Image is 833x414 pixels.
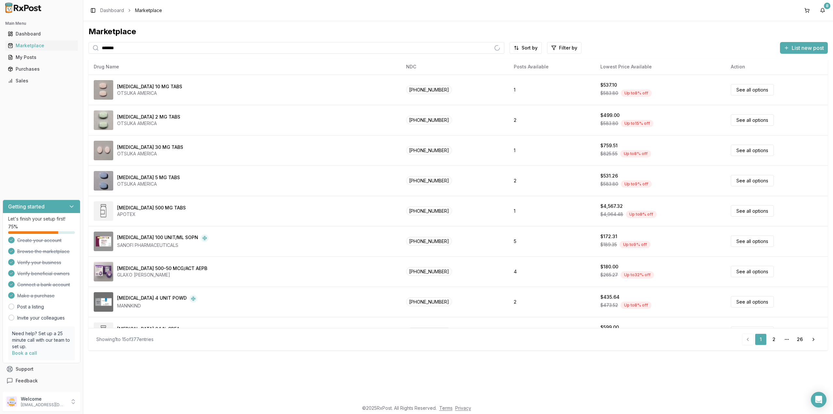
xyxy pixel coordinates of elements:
[600,173,618,179] div: $531.26
[620,241,650,248] div: Up to 9 % off
[780,42,828,54] button: List new post
[731,175,774,186] a: See all options
[94,80,113,100] img: Abilify 10 MG TABS
[406,116,452,124] span: [PHONE_NUMBER]
[94,292,113,312] img: Afrezza 4 UNIT POWD
[455,405,471,411] a: Privacy
[600,142,618,149] div: $759.51
[600,272,618,278] span: $265.27
[406,85,452,94] span: [PHONE_NUMBER]
[8,54,75,61] div: My Posts
[742,334,820,345] nav: pagination
[117,272,207,278] div: GLAXO [PERSON_NAME]
[600,120,618,127] span: $583.80
[755,334,767,345] a: 1
[3,52,80,63] button: My Posts
[94,232,113,251] img: Admelog SoloStar 100 UNIT/ML SOPN
[94,171,113,191] img: Abilify 5 MG TABS
[3,375,80,387] button: Feedback
[406,297,452,306] span: [PHONE_NUMBER]
[509,317,595,347] td: 26
[117,326,180,332] div: [MEDICAL_DATA] 0.1 % CREA
[21,396,66,402] p: Welcome
[509,75,595,105] td: 1
[817,5,828,16] button: 8
[600,150,618,157] span: $825.55
[731,326,774,338] a: See all options
[811,392,826,407] div: Open Intercom Messenger
[17,304,44,310] a: Post a listing
[600,181,618,187] span: $583.80
[89,59,401,75] th: Drug Name
[731,84,774,95] a: See all options
[600,82,617,88] div: $537.10
[731,114,774,126] a: See all options
[731,296,774,307] a: See all options
[17,281,70,288] span: Connect a bank account
[117,295,187,303] div: [MEDICAL_DATA] 4 UNIT POWD
[547,42,581,54] button: Filter by
[621,180,652,188] div: Up to 9 % off
[509,105,595,135] td: 2
[794,334,806,345] a: 26
[3,76,80,86] button: Sales
[600,264,618,270] div: $180.00
[100,7,162,14] nav: breadcrumb
[117,144,183,150] div: [MEDICAL_DATA] 30 MG TABS
[17,315,65,321] a: Invite your colleagues
[7,396,17,407] img: User avatar
[5,63,78,75] a: Purchases
[792,44,824,52] span: List new post
[780,45,828,52] a: List new post
[509,287,595,317] td: 2
[406,328,452,336] span: [PHONE_NUMBER]
[8,223,18,230] span: 75 %
[17,248,70,255] span: Browse the marketplace
[600,112,620,119] div: $499.00
[401,59,509,75] th: NDC
[5,75,78,87] a: Sales
[117,120,180,127] div: OTSUKA AMERICA
[117,174,180,181] div: [MEDICAL_DATA] 5 MG TABS
[807,334,820,345] a: Go to next page
[117,242,209,249] div: SANOFI PHARMACEUTICALS
[510,42,542,54] button: Sort by
[17,259,61,266] span: Verify your business
[96,336,154,343] div: Showing 1 to 15 of 377 entries
[620,150,651,157] div: Up to 8 % off
[5,28,78,40] a: Dashboard
[600,294,620,300] div: $435.64
[117,265,207,272] div: [MEDICAL_DATA] 500-50 MCG/ACT AEPB
[559,45,577,51] span: Filter by
[117,205,186,211] div: [MEDICAL_DATA] 500 MG TABS
[600,203,623,209] div: $4,567.32
[117,114,180,120] div: [MEDICAL_DATA] 2 MG TABS
[3,64,80,74] button: Purchases
[8,203,45,210] h3: Getting started
[3,3,44,13] img: RxPost Logo
[600,324,619,331] div: $599.00
[406,237,452,246] span: [PHONE_NUMBER]
[17,293,55,299] span: Make a purchase
[406,176,452,185] span: [PHONE_NUMBER]
[509,196,595,226] td: 1
[621,302,651,309] div: Up to 8 % off
[406,146,452,155] span: [PHONE_NUMBER]
[600,241,617,248] span: $189.35
[600,90,618,96] span: $583.80
[94,201,113,221] img: Abiraterone Acetate 500 MG TABS
[5,21,78,26] h2: Main Menu
[3,29,80,39] button: Dashboard
[621,120,653,127] div: Up to 15 % off
[21,402,66,407] p: [EMAIL_ADDRESS][DOMAIN_NAME]
[600,233,617,240] div: $172.31
[94,141,113,160] img: Abilify 30 MG TABS
[731,266,774,277] a: See all options
[117,90,182,96] div: OTSUKA AMERICA
[8,31,75,37] div: Dashboard
[94,110,113,130] img: Abilify 2 MG TABS
[117,234,198,242] div: [MEDICAL_DATA] 100 UNIT/ML SOPN
[12,350,37,356] a: Book a call
[3,363,80,375] button: Support
[8,78,75,84] div: Sales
